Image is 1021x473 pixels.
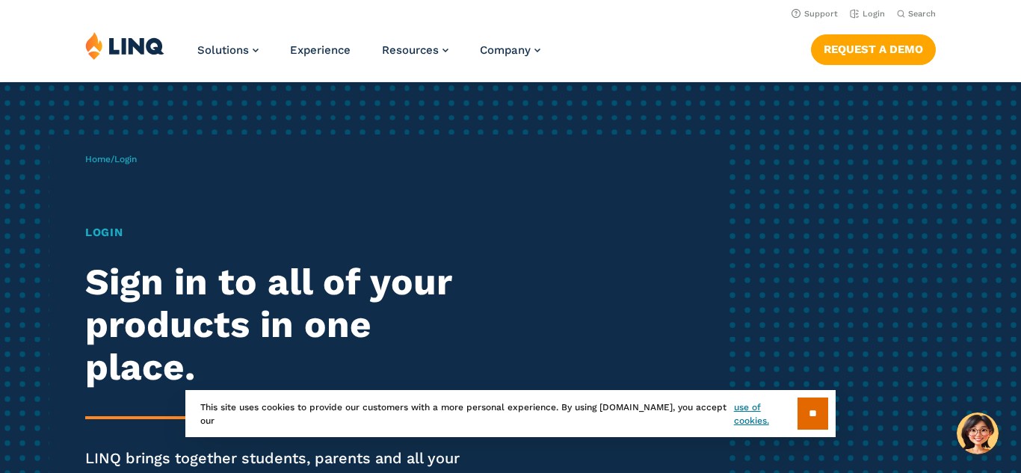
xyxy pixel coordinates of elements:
a: Login [850,9,885,19]
img: LINQ | K‑12 Software [85,31,164,60]
a: Experience [290,43,351,57]
a: use of cookies. [734,401,798,427]
button: Open Search Bar [897,8,936,19]
span: Login [114,154,137,164]
h2: Sign in to all of your products in one place. [85,261,478,388]
button: Hello, have a question? Let’s chat. [957,412,999,454]
a: Company [480,43,540,57]
span: Solutions [197,43,249,57]
a: Request a Demo [811,34,936,64]
span: Search [908,9,936,19]
a: Resources [382,43,448,57]
a: Solutions [197,43,259,57]
h1: Login [85,224,478,241]
span: / [85,154,137,164]
span: Company [480,43,531,57]
nav: Button Navigation [811,31,936,64]
a: Home [85,154,111,164]
div: This site uses cookies to provide our customers with a more personal experience. By using [DOMAIN... [185,390,836,437]
nav: Primary Navigation [197,31,540,81]
span: Resources [382,43,439,57]
a: Support [792,9,838,19]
